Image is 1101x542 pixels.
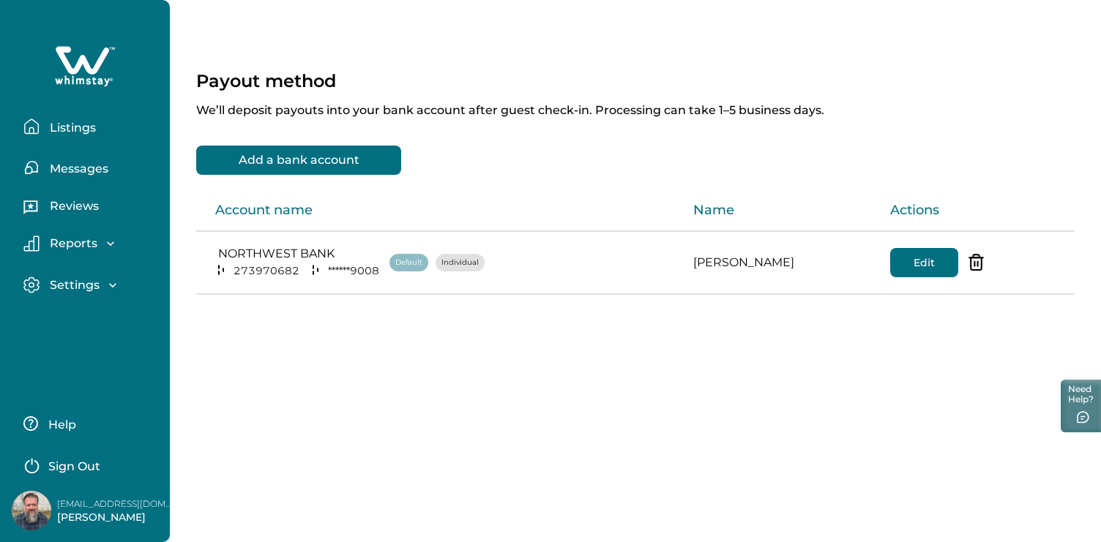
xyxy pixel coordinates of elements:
p: We’ll deposit payouts into your bank account after guest check-in. Processing can take 1–5 busine... [196,91,1075,118]
td: [PERSON_NAME] [682,231,878,294]
img: Whimstay Host [12,491,51,530]
p: Messages [45,162,108,176]
button: Settings [23,276,158,293]
button: Edit [890,248,958,277]
p: Help [44,418,76,432]
p: Reviews [45,199,99,214]
button: Listings [23,112,158,141]
button: Sign Out [23,450,153,479]
p: Sign Out [48,459,100,474]
p: Settings [45,278,100,293]
p: Default [395,255,422,270]
p: [EMAIL_ADDRESS][DOMAIN_NAME] [57,497,174,511]
button: Reports [23,236,158,252]
p: Listings [45,121,96,135]
p: [PERSON_NAME] [57,511,174,525]
button: Reviews [23,194,158,223]
th: Actions [878,189,1075,231]
button: Help [23,409,153,438]
button: delete-acc [962,248,991,277]
p: Payout method [196,70,336,91]
th: Name [682,189,878,231]
p: NORTHWEST BANK [215,246,382,261]
button: Messages [23,153,158,182]
p: 273970682 [231,264,302,279]
th: Account name [196,189,682,231]
p: Reports [45,236,97,251]
button: Add a bank account [196,146,401,175]
p: Individual [441,255,479,270]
